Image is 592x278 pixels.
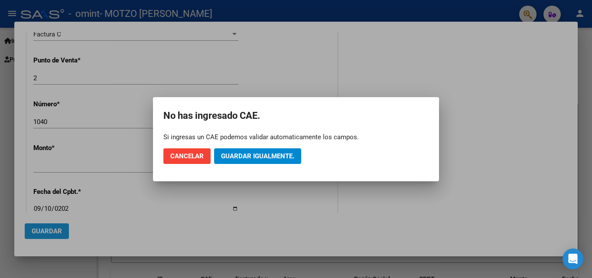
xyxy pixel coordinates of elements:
h2: No has ingresado CAE. [163,108,429,124]
div: Open Intercom Messenger [563,249,583,269]
button: Cancelar [163,148,211,164]
span: Guardar igualmente. [221,152,294,160]
span: Cancelar [170,152,204,160]
div: Si ingresas un CAE podemos validar automaticamente los campos. [163,133,429,141]
button: Guardar igualmente. [214,148,301,164]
